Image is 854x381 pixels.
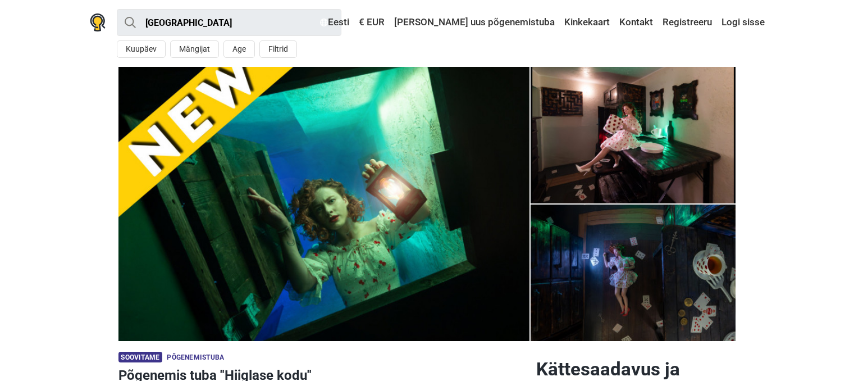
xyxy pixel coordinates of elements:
[561,12,613,33] a: Kinkekaart
[117,40,166,58] button: Kuupäev
[719,12,765,33] a: Logi sisse
[660,12,715,33] a: Registreeru
[118,67,529,341] img: Põgenemis tuba "Hiiglase kodu" photo 13
[118,352,163,362] span: Soovitame
[90,13,106,31] img: Nowescape logo
[117,9,341,36] input: proovi “Tallinn”
[167,353,224,361] span: Põgenemistuba
[170,40,219,58] button: Mängijat
[531,205,736,341] img: Põgenemis tuba "Hiiglase kodu" photo 5
[391,12,558,33] a: [PERSON_NAME] uus põgenemistuba
[223,40,255,58] button: Age
[531,67,736,203] a: Põgenemis tuba "Hiiglase kodu" photo 3
[320,19,328,26] img: Eesti
[259,40,297,58] button: Filtrid
[118,67,529,341] a: Põgenemis tuba "Hiiglase kodu" photo 12
[531,205,736,341] a: Põgenemis tuba "Hiiglase kodu" photo 4
[356,12,387,33] a: € EUR
[531,67,736,203] img: Põgenemis tuba "Hiiglase kodu" photo 4
[616,12,656,33] a: Kontakt
[317,12,352,33] a: Eesti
